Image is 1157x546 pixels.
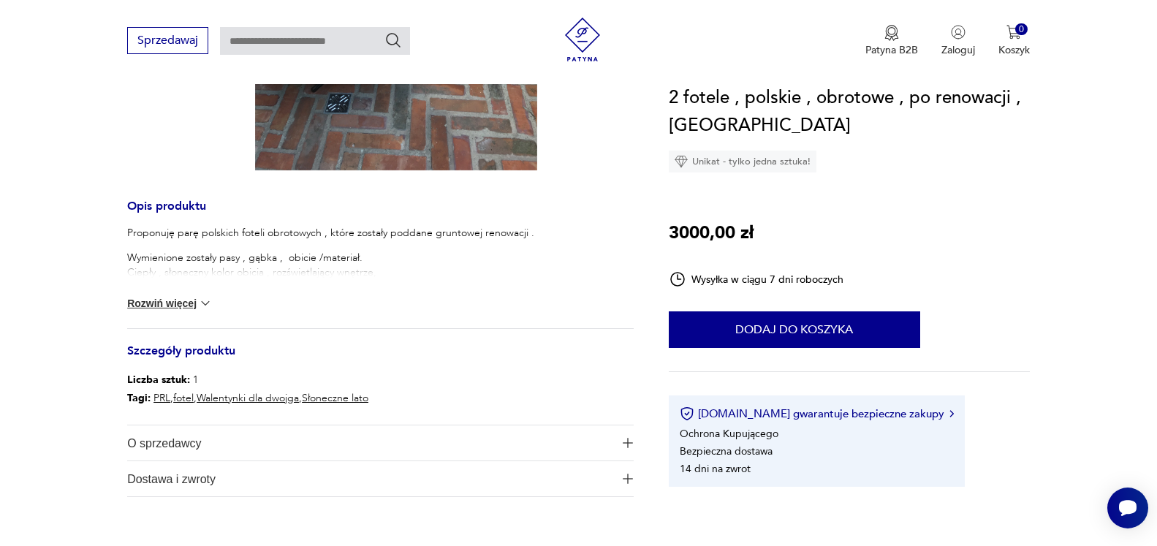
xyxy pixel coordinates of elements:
b: Liczba sztuk: [127,373,190,387]
p: 1 [127,371,368,389]
a: PRL [153,391,170,405]
img: Ikona certyfikatu [680,406,694,421]
button: Rozwiń więcej [127,296,212,311]
b: Tagi: [127,391,151,405]
a: Walentynki dla dwojga [197,391,299,405]
img: Ikonka użytkownika [951,25,966,39]
img: Ikona plusa [623,474,633,484]
a: fotel [173,391,194,405]
p: Zaloguj [941,43,975,57]
p: Proponuję parę polskich foteli obrotowych , które zostały poddane gruntowej renowacji . [127,226,534,240]
div: Wysyłka w ciągu 7 dni roboczych [669,270,844,288]
a: Ikona medaluPatyna B2B [865,25,918,57]
a: Sprzedawaj [127,37,208,47]
p: , , , [127,389,368,407]
button: Dodaj do koszyka [669,311,920,348]
button: [DOMAIN_NAME] gwarantuje bezpieczne zakupy [680,406,954,421]
img: chevron down [198,296,213,311]
h3: Opis produktu [127,202,634,226]
h3: Szczegóły produktu [127,346,634,371]
div: Unikat - tylko jedna sztuka! [669,151,816,172]
button: Ikona plusaO sprzedawcy [127,425,634,460]
h1: 2 fotele , polskie , obrotowe , po renowacji , [GEOGRAPHIC_DATA] [669,84,1030,140]
p: 3000,00 zł [669,219,754,247]
img: Ikona strzałki w prawo [949,410,954,417]
p: Koszyk [998,43,1030,57]
span: Dostawa i zwroty [127,461,613,496]
img: Ikona diamentu [675,155,688,168]
iframe: Smartsupp widget button [1107,488,1148,528]
li: Bezpieczna dostawa [680,444,773,458]
p: Patyna B2B [865,43,918,57]
li: 14 dni na zwrot [680,462,751,476]
button: Patyna B2B [865,25,918,57]
button: Ikona plusaDostawa i zwroty [127,461,634,496]
img: Ikona medalu [884,25,899,41]
button: Zaloguj [941,25,975,57]
div: 0 [1015,23,1028,36]
button: Szukaj [384,31,402,49]
span: O sprzedawcy [127,425,613,460]
img: Ikona plusa [623,438,633,448]
img: Ikona koszyka [1006,25,1021,39]
button: Sprzedawaj [127,27,208,54]
a: Słoneczne lato [302,391,368,405]
img: Patyna - sklep z meblami i dekoracjami vintage [561,18,604,61]
p: Wymienione zostały pasy , gąbka , obicie /materiał. Ciepły , słoneczny kolor obicia , rozświetlaj... [127,251,534,280]
button: 0Koszyk [998,25,1030,57]
li: Ochrona Kupującego [680,427,778,441]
